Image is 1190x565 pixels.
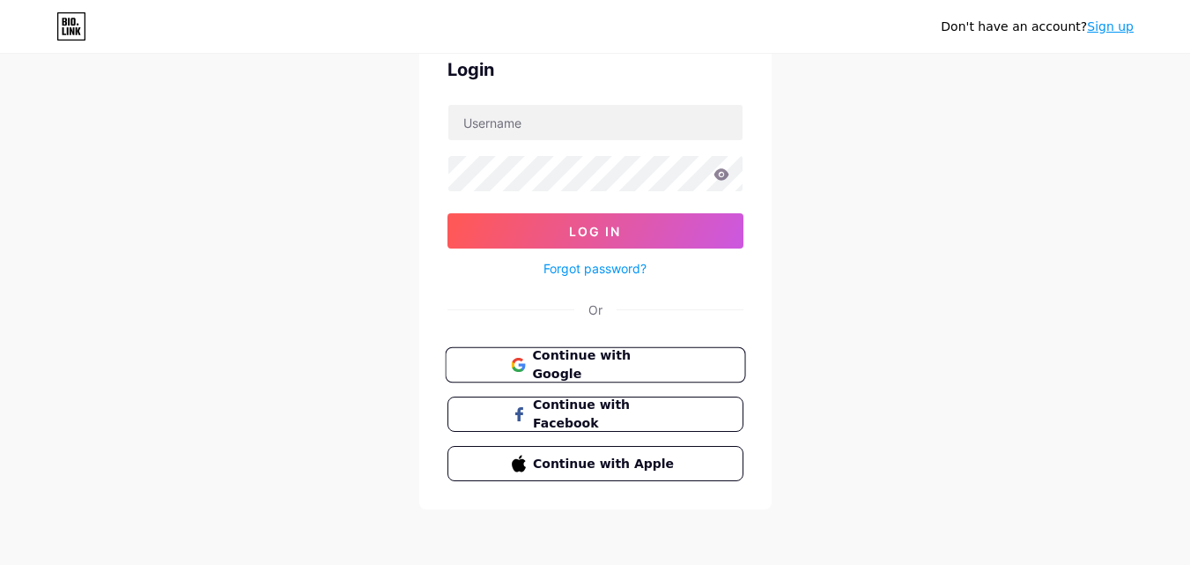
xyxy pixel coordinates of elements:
button: Continue with Facebook [447,397,743,432]
button: Log In [447,213,743,249]
span: Continue with Apple [533,455,678,473]
a: Sign up [1087,19,1134,33]
button: Continue with Apple [447,446,743,481]
span: Continue with Facebook [533,396,678,433]
a: Continue with Google [447,347,743,383]
div: Login [447,56,743,83]
input: Username [448,105,743,140]
div: Or [588,301,602,319]
a: Forgot password? [543,259,647,278]
span: Continue with Google [532,346,679,384]
span: Log In [569,224,621,239]
div: Don't have an account? [941,18,1134,36]
button: Continue with Google [445,347,745,383]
